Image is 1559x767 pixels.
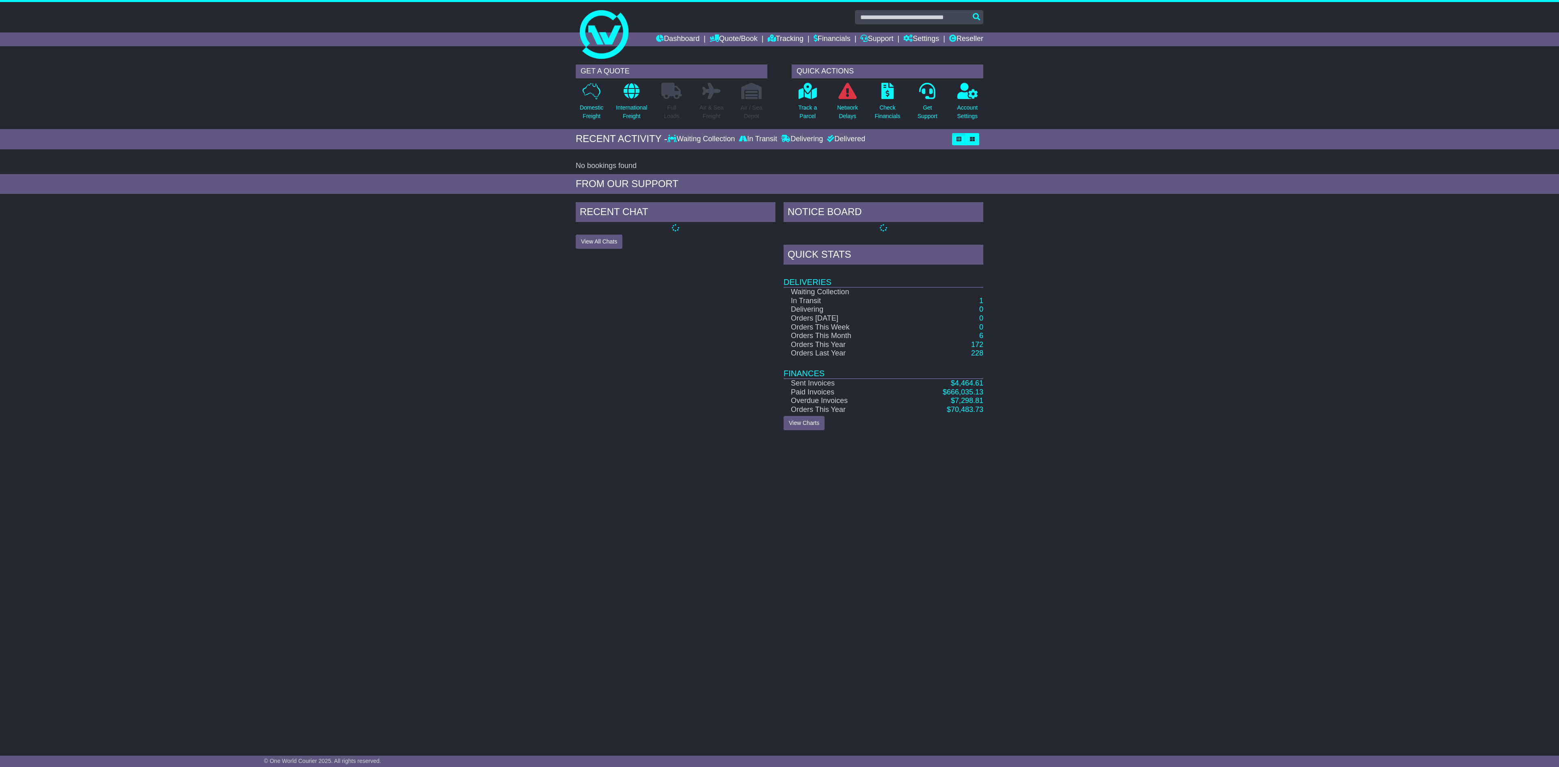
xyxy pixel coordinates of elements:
div: FROM OUR SUPPORT [576,178,983,190]
div: Delivered [825,135,865,144]
a: Tracking [768,32,803,46]
td: Finances [784,358,983,379]
button: View All Chats [576,235,622,249]
a: Settings [903,32,939,46]
p: Air / Sea Depot [741,103,762,121]
a: 228 [971,349,983,357]
a: $70,483.73 [947,405,983,414]
a: AccountSettings [957,82,978,125]
td: Orders This Month [784,332,900,340]
a: NetworkDelays [837,82,858,125]
span: 666,035.13 [947,388,983,396]
a: Dashboard [656,32,700,46]
td: Orders This Year [784,405,900,414]
a: 172 [971,340,983,349]
div: Waiting Collection [667,135,737,144]
td: Orders This Week [784,323,900,332]
span: 7,298.81 [955,396,983,405]
div: QUICK ACTIONS [792,65,983,78]
p: Get Support [918,103,937,121]
span: 4,464.61 [955,379,983,387]
a: $4,464.61 [951,379,983,387]
p: Track a Parcel [798,103,817,121]
td: Waiting Collection [784,287,900,297]
a: InternationalFreight [615,82,648,125]
div: RECENT CHAT [576,202,775,224]
a: View Charts [784,416,825,430]
div: GET A QUOTE [576,65,767,78]
td: Orders Last Year [784,349,900,358]
a: Financials [814,32,851,46]
a: GetSupport [917,82,938,125]
a: 0 [979,323,983,331]
td: In Transit [784,297,900,306]
p: Domestic Freight [580,103,603,121]
td: Deliveries [784,267,983,287]
a: CheckFinancials [875,82,901,125]
span: © One World Courier 2025. All rights reserved. [264,758,381,764]
td: Delivering [784,305,900,314]
td: Orders [DATE] [784,314,900,323]
a: DomesticFreight [579,82,604,125]
a: Reseller [949,32,983,46]
td: Orders This Year [784,340,900,349]
a: 6 [979,332,983,340]
p: International Freight [616,103,647,121]
td: Paid Invoices [784,388,900,397]
p: Account Settings [957,103,978,121]
p: Network Delays [837,103,858,121]
p: Air & Sea Freight [700,103,723,121]
td: Sent Invoices [784,379,900,388]
a: $7,298.81 [951,396,983,405]
a: 0 [979,314,983,322]
p: Check Financials [875,103,900,121]
div: NOTICE BOARD [784,202,983,224]
a: 0 [979,305,983,313]
a: Track aParcel [798,82,817,125]
a: Support [860,32,893,46]
div: No bookings found [576,162,983,170]
div: Quick Stats [784,245,983,267]
a: 1 [979,297,983,305]
td: Overdue Invoices [784,396,900,405]
span: 70,483.73 [951,405,983,414]
a: $666,035.13 [943,388,983,396]
div: Delivering [779,135,825,144]
div: RECENT ACTIVITY - [576,133,667,145]
a: Quote/Book [710,32,758,46]
p: Full Loads [661,103,682,121]
div: In Transit [737,135,779,144]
